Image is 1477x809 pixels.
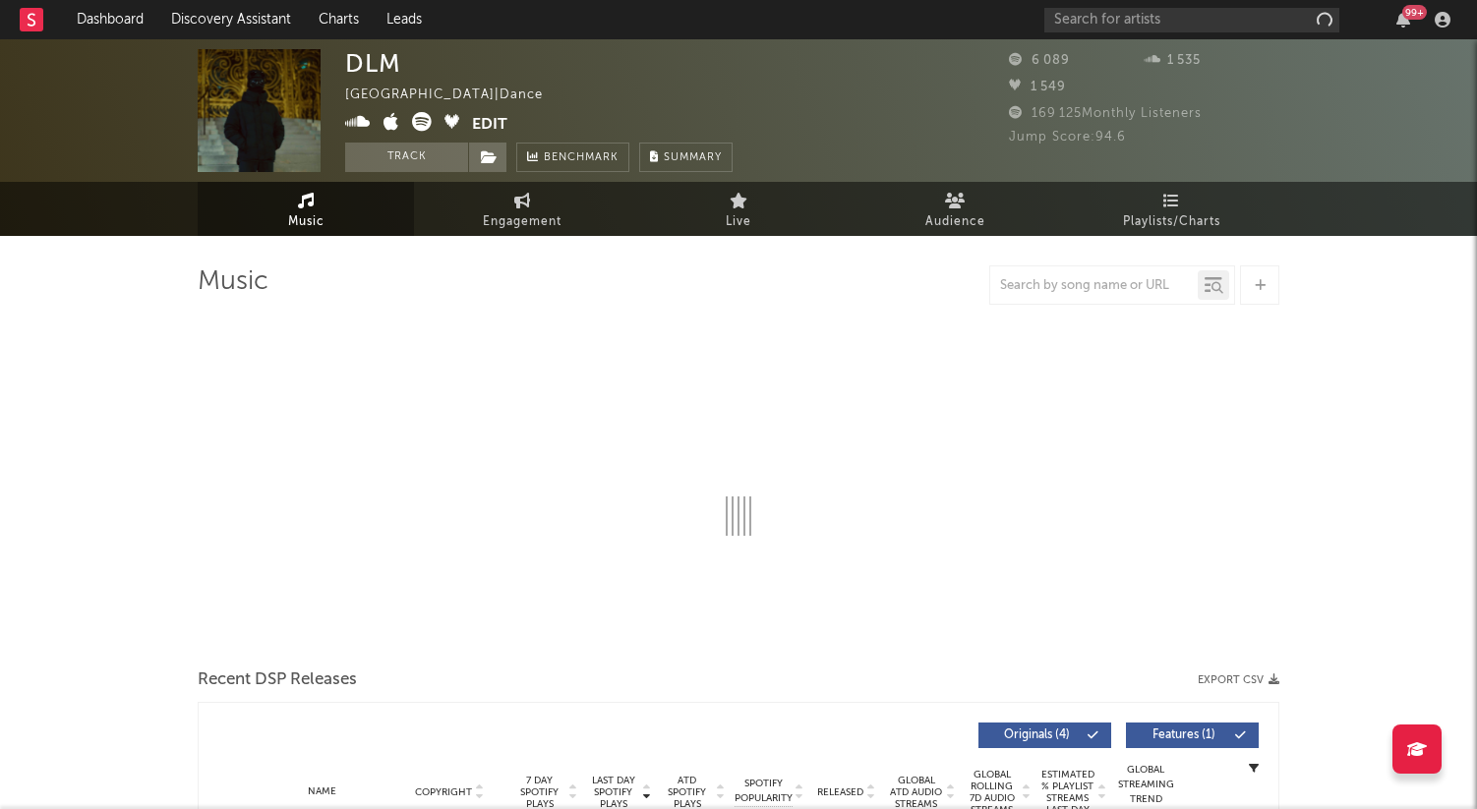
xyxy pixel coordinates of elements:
a: Engagement [414,182,630,236]
span: Copyright [415,786,472,798]
button: Originals(4) [978,722,1111,748]
span: 169 125 Monthly Listeners [1009,107,1202,120]
button: Edit [472,112,507,137]
a: Live [630,182,847,236]
div: Name [258,784,386,799]
button: 99+ [1396,12,1410,28]
span: 1 549 [1009,81,1066,93]
input: Search by song name or URL [990,278,1198,294]
span: Recent DSP Releases [198,668,357,692]
input: Search for artists [1044,8,1339,32]
span: 6 089 [1009,54,1070,67]
a: Music [198,182,414,236]
span: Spotify Popularity [735,777,793,806]
div: [GEOGRAPHIC_DATA] | Dance [345,84,565,107]
span: Engagement [483,210,561,234]
button: Features(1) [1126,722,1259,748]
span: Live [726,210,751,234]
button: Summary [639,143,733,172]
span: Playlists/Charts [1123,210,1220,234]
div: 99 + [1402,5,1427,20]
span: Released [817,786,863,798]
button: Export CSV [1198,674,1279,686]
span: Audience [925,210,985,234]
span: 1 535 [1145,54,1201,67]
a: Benchmark [516,143,629,172]
span: Originals ( 4 ) [991,729,1082,741]
span: Summary [664,152,722,163]
a: Audience [847,182,1063,236]
span: Features ( 1 ) [1139,729,1229,741]
span: Benchmark [544,146,619,170]
div: DLM [345,49,401,78]
span: Music [288,210,325,234]
a: Playlists/Charts [1063,182,1279,236]
button: Track [345,143,468,172]
span: Jump Score: 94.6 [1009,131,1126,144]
